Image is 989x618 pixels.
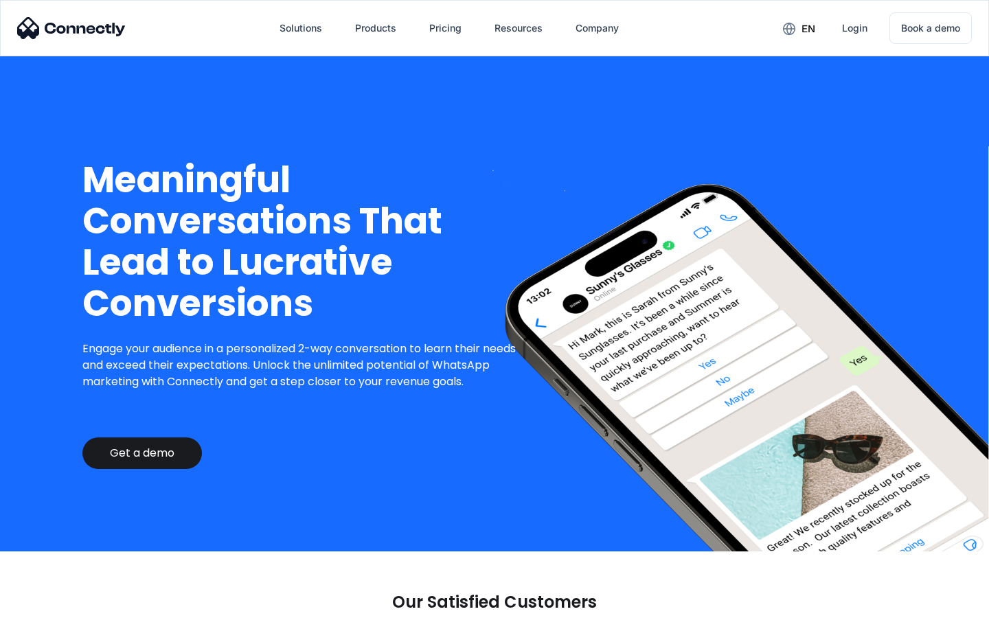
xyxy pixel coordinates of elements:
div: en [802,19,815,38]
div: Resources [494,19,543,38]
img: Connectly Logo [17,17,126,39]
aside: Language selected: English [14,594,82,613]
h1: Meaningful Conversations That Lead to Lucrative Conversions [82,159,527,324]
p: Engage your audience in a personalized 2-way conversation to learn their needs and exceed their e... [82,341,527,390]
div: Login [842,19,867,38]
a: Get a demo [82,437,202,469]
a: Book a demo [889,12,972,44]
a: Login [831,12,878,45]
p: Our Satisfied Customers [392,593,597,612]
div: Company [576,19,619,38]
div: Solutions [280,19,322,38]
a: Pricing [418,12,473,45]
div: Get a demo [110,446,174,460]
div: Pricing [429,19,462,38]
ul: Language list [27,594,82,613]
div: Products [355,19,396,38]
